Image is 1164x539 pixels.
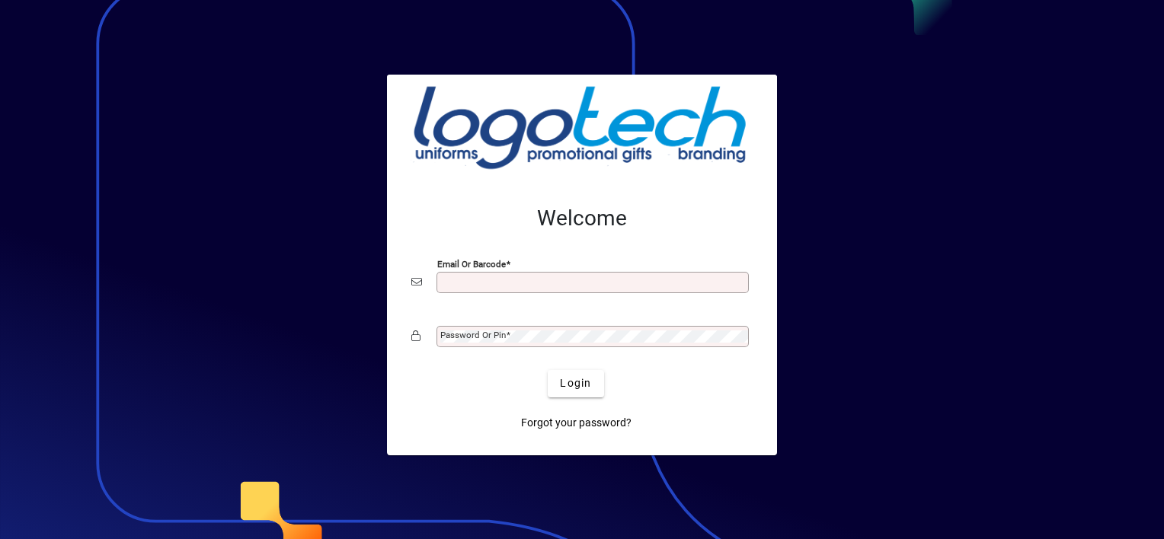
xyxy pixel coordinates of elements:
[548,370,603,397] button: Login
[411,206,753,231] h2: Welcome
[440,330,506,340] mat-label: Password or Pin
[515,410,638,437] a: Forgot your password?
[437,258,506,269] mat-label: Email or Barcode
[521,415,632,431] span: Forgot your password?
[560,375,591,391] span: Login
